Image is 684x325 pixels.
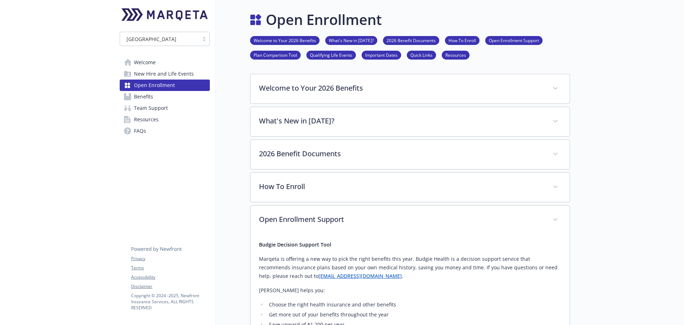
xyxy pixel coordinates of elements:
[259,214,544,225] p: Open Enrollment Support
[131,283,209,290] a: Disclaimer
[250,74,570,103] div: Welcome to Your 2026 Benefits
[250,205,570,235] div: Open Enrollment Support
[250,107,570,136] div: What's New in [DATE]?
[120,125,210,137] a: FAQs
[259,148,544,159] p: 2026 Benefit Documents
[126,35,176,43] span: [GEOGRAPHIC_DATA]
[134,125,146,137] span: FAQs
[134,102,168,114] span: Team Support
[131,274,209,280] a: Accessibility
[407,51,436,58] a: Quick Links
[120,102,210,114] a: Team Support
[259,116,544,126] p: What's New in [DATE]?
[442,51,470,58] a: Resources
[259,241,331,248] strong: Budgie Decision Support Tool
[131,293,209,311] p: Copyright © 2024 - 2025 , Newfront Insurance Services, ALL RIGHTS RESERVED
[362,51,401,58] a: Important Dates
[131,265,209,271] a: Terms
[134,114,159,125] span: Resources
[259,255,561,280] p: Marqeta is offering a new way to pick the right benefits this year. Budgie Health is a decision s...
[134,68,194,80] span: New Hire and Life Events
[120,68,210,80] a: New Hire and Life Events
[383,37,439,44] a: 2026 Benefit Documents
[267,310,561,319] li: Get more out of your benefits throughout the year
[445,37,480,44] a: How To Enroll
[485,37,543,44] a: Open Enrollment Support
[259,83,544,93] p: Welcome to Your 2026 Benefits
[120,114,210,125] a: Resources
[120,80,210,91] a: Open Enrollment
[259,181,544,192] p: How To Enroll
[134,80,175,91] span: Open Enrollment
[120,91,210,102] a: Benefits
[250,140,570,169] div: 2026 Benefit Documents
[250,37,320,44] a: Welcome to Your 2026 Benefits
[266,9,382,30] h1: Open Enrollment
[250,173,570,202] div: How To Enroll
[318,273,402,279] a: [EMAIL_ADDRESS][DOMAIN_NAME]
[306,51,356,58] a: Qualifying Life Events
[124,35,195,43] span: [GEOGRAPHIC_DATA]
[267,300,561,309] li: Choose the right health insurance and other benefits
[134,91,153,102] span: Benefits
[134,57,156,68] span: Welcome
[120,57,210,68] a: Welcome
[250,51,301,58] a: Plan Comparison Tool
[259,286,561,295] p: [PERSON_NAME] helps you:
[131,255,209,262] a: Privacy
[325,37,377,44] a: What's New in [DATE]?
